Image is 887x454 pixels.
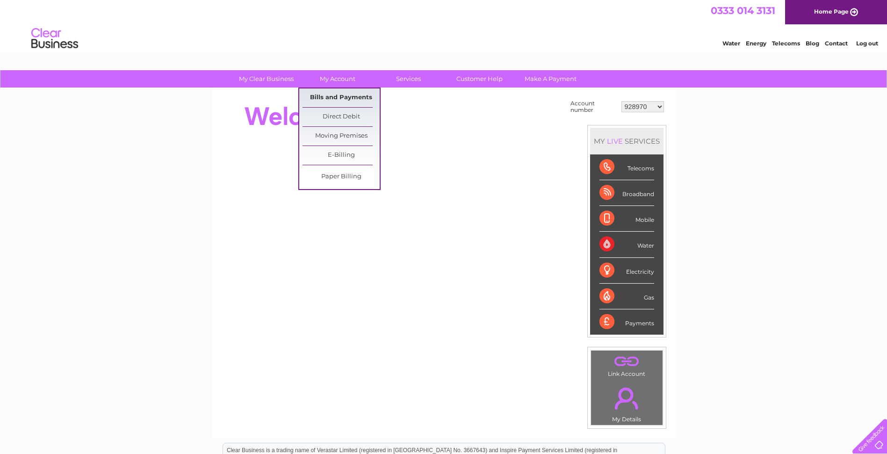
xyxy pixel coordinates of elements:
[599,154,654,180] div: Telecoms
[599,180,654,206] div: Broadband
[593,382,660,415] a: .
[303,168,380,186] a: Paper Billing
[228,70,305,88] a: My Clear Business
[299,70,376,88] a: My Account
[593,353,660,369] a: .
[590,128,663,154] div: MY SERVICES
[568,98,619,116] td: Account number
[772,40,800,47] a: Telecoms
[441,70,518,88] a: Customer Help
[746,40,766,47] a: Energy
[599,284,654,309] div: Gas
[303,108,380,126] a: Direct Debit
[370,70,447,88] a: Services
[599,258,654,284] div: Electricity
[223,5,665,45] div: Clear Business is a trading name of Verastar Limited (registered in [GEOGRAPHIC_DATA] No. 3667643...
[856,40,878,47] a: Log out
[303,127,380,146] a: Moving Premises
[303,146,380,165] a: E-Billing
[512,70,589,88] a: Make A Payment
[722,40,740,47] a: Water
[599,232,654,257] div: Water
[605,137,625,146] div: LIVE
[591,350,663,380] td: Link Account
[31,24,79,53] img: logo.png
[591,380,663,425] td: My Details
[806,40,819,47] a: Blog
[825,40,848,47] a: Contact
[599,309,654,335] div: Payments
[303,88,380,107] a: Bills and Payments
[599,206,654,232] div: Mobile
[711,5,775,16] a: 0333 014 3131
